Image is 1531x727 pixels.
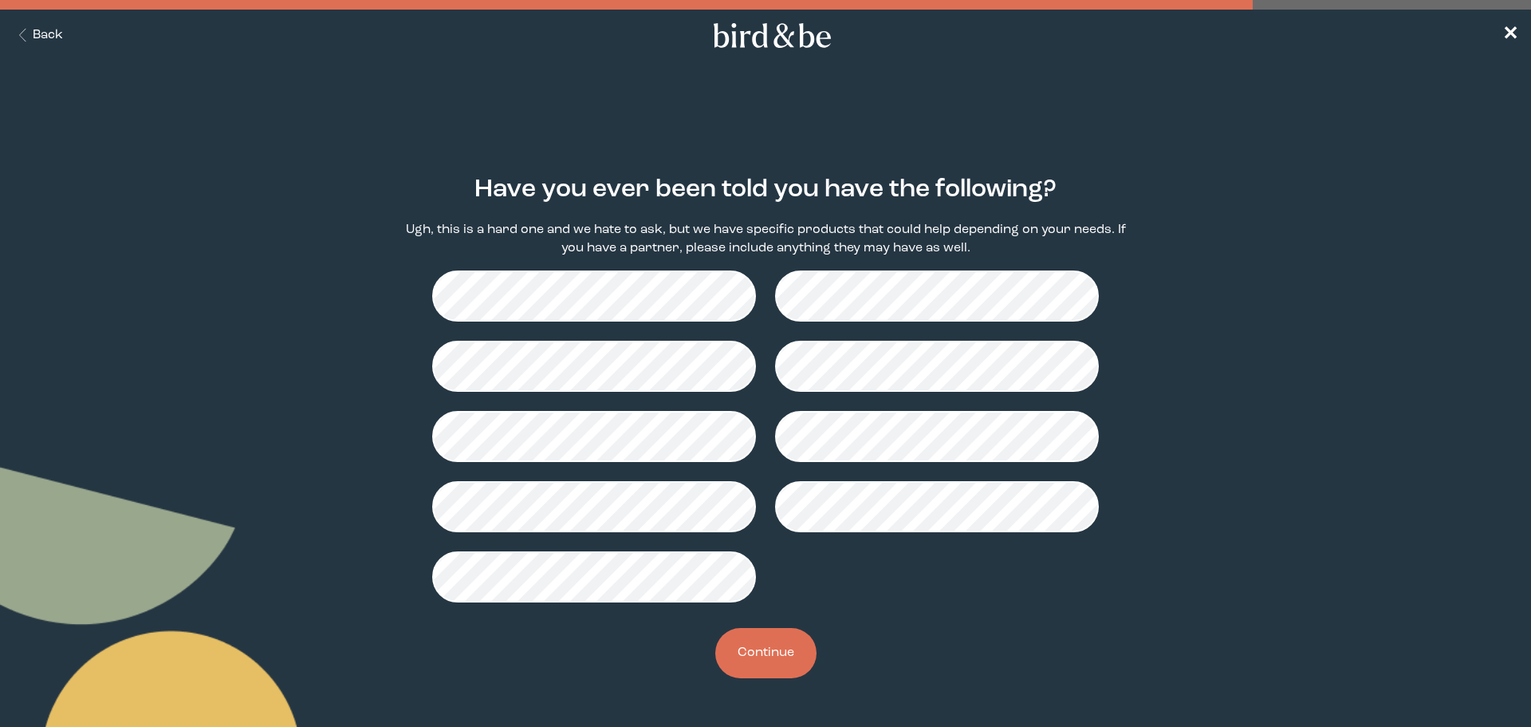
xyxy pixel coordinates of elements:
p: Ugh, this is a hard one and we hate to ask, but we have specific products that could help dependi... [396,221,1135,258]
button: Back Button [13,26,63,45]
button: Continue [715,628,817,678]
span: ✕ [1502,26,1518,45]
h2: Have you ever been told you have the following? [474,172,1057,208]
a: ✕ [1502,22,1518,49]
